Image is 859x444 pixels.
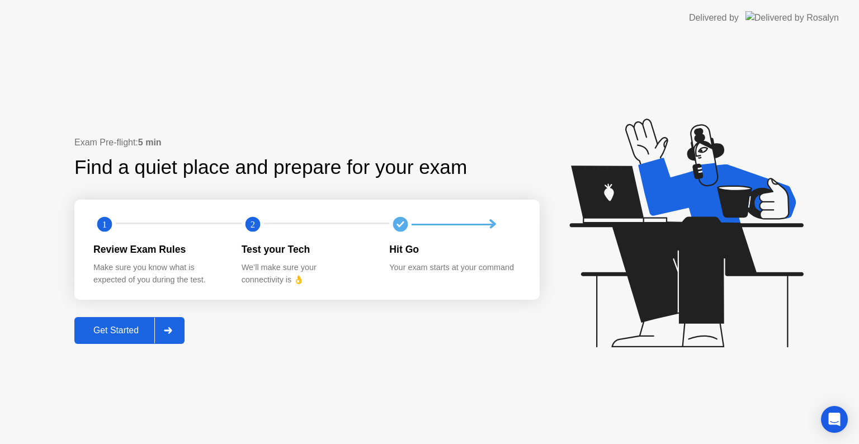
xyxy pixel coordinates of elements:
[389,242,520,257] div: Hit Go
[389,262,520,274] div: Your exam starts at your command
[138,138,162,147] b: 5 min
[78,325,154,336] div: Get Started
[93,262,224,286] div: Make sure you know what is expected of you during the test.
[689,11,739,25] div: Delivered by
[102,219,107,230] text: 1
[74,136,540,149] div: Exam Pre-flight:
[242,262,372,286] div: We’ll make sure your connectivity is 👌
[74,153,469,182] div: Find a quiet place and prepare for your exam
[821,406,848,433] div: Open Intercom Messenger
[93,242,224,257] div: Review Exam Rules
[242,242,372,257] div: Test your Tech
[74,317,185,344] button: Get Started
[745,11,839,24] img: Delivered by Rosalyn
[251,219,255,230] text: 2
